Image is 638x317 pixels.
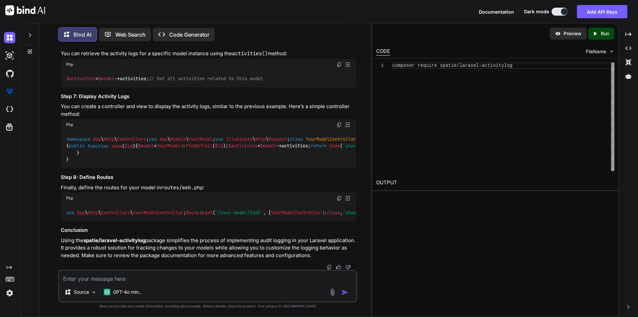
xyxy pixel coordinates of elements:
[4,68,15,79] img: githubDark
[66,196,73,201] span: Php
[4,287,15,299] img: settings
[61,93,356,100] h3: Step 7: Display Activity Logs
[66,122,73,127] span: Php
[336,264,341,270] img: like
[345,195,351,201] img: Open in Browser
[337,196,342,201] img: copy
[577,5,627,18] button: Add API Keys
[74,289,89,295] p: Source
[169,31,209,39] p: Code Generator
[376,63,384,69] div: 1
[149,76,263,82] span: // Get all activities related to this model
[117,136,146,142] span: Controllers
[586,48,606,55] span: FileName
[564,30,582,37] p: Preview
[215,136,223,142] span: use
[186,143,212,149] span: findOrFail
[268,136,287,142] span: Request
[337,122,342,127] img: copy
[327,264,332,270] img: copy
[479,9,514,15] span: Documentation
[149,136,157,142] span: use
[255,136,266,142] span: Http
[77,210,85,216] span: App
[101,210,130,216] span: Controllers
[66,62,73,67] span: Php
[228,143,258,149] span: $activities
[215,143,223,149] span: $id
[337,62,342,67] img: copy
[125,143,133,149] span: $id
[66,75,264,82] code: = ->activities;
[161,184,203,191] code: routes/web.php
[4,104,15,115] img: cloudideIcon
[87,143,109,149] span: function
[4,32,15,43] img: darkChat
[73,31,91,39] p: Bind AI
[376,48,390,56] div: CODE
[215,210,263,216] span: '/your-model/{id}'
[345,122,351,128] img: Open in Browser
[61,237,356,259] p: Using the package simplifies the process of implementing audit logging in your Laravel applicatio...
[329,288,336,296] img: attachment
[61,227,356,234] h3: Conclusion
[66,210,74,216] span: use
[170,136,186,142] span: Models
[88,210,98,216] span: Http
[601,30,609,37] p: Run
[61,103,356,118] p: You can create a controller and view to display the activity logs, similar to the previous exampl...
[271,210,322,216] span: YourModelController
[91,289,97,295] img: Pick Models
[61,174,356,181] h3: Step 8: Define Routes
[58,304,357,309] p: Bind can provide inaccurate information, including about people. Always double-check its answers....
[186,210,199,216] span: Route
[311,143,327,149] span: return
[392,63,512,68] span: composer require spatie/laravel-activitylog
[345,62,351,68] img: Open in Browser
[329,143,340,149] span: view
[61,50,356,58] p: You can retrieve the activity logs for a specific model instance using the method:
[205,210,213,216] span: get
[609,49,614,54] img: chevron down
[342,289,348,296] img: icon
[159,136,167,142] span: App
[555,31,561,37] img: preview
[345,264,351,270] img: dislike
[189,136,213,142] span: YourModel
[4,86,15,97] img: premium
[157,143,180,149] span: YourModel
[93,136,101,142] span: App
[479,8,514,15] button: Documentation
[372,175,618,191] h2: OUTPUT
[66,136,481,163] code: \ \ ; \ \ ; \ \ ; { { = :: ( ); = ->activities; ( , ( , )); } }
[104,289,110,295] img: GPT-4o mini
[524,8,549,15] span: Dark mode
[115,31,146,39] p: Web Search
[87,143,135,149] span: ( )
[113,289,141,295] p: GPT-4o min..
[83,237,145,243] strong: spatie/laravel-activitylog
[69,143,85,149] span: public
[327,210,340,216] span: class
[66,136,90,142] span: namespace
[5,5,45,15] img: Bind AI
[98,76,114,82] span: $model
[4,50,15,61] img: darkAi-studio
[343,143,396,149] span: 'your_[DOMAIN_NAME]'
[343,210,359,216] span: 'show'
[226,136,253,142] span: Illuminate
[104,136,114,142] span: Http
[111,143,122,149] span: show
[61,184,356,192] p: Finally, define the routes for your model in :
[290,136,303,142] span: class
[66,76,96,82] span: $activities
[260,143,276,149] span: $model
[138,143,154,149] span: $model
[133,210,183,216] span: YourModelController
[66,209,421,216] code: \ \ \ ; :: ( , [ :: , ])-> ( );
[306,136,356,142] span: YourModelController
[232,50,268,57] code: activities()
